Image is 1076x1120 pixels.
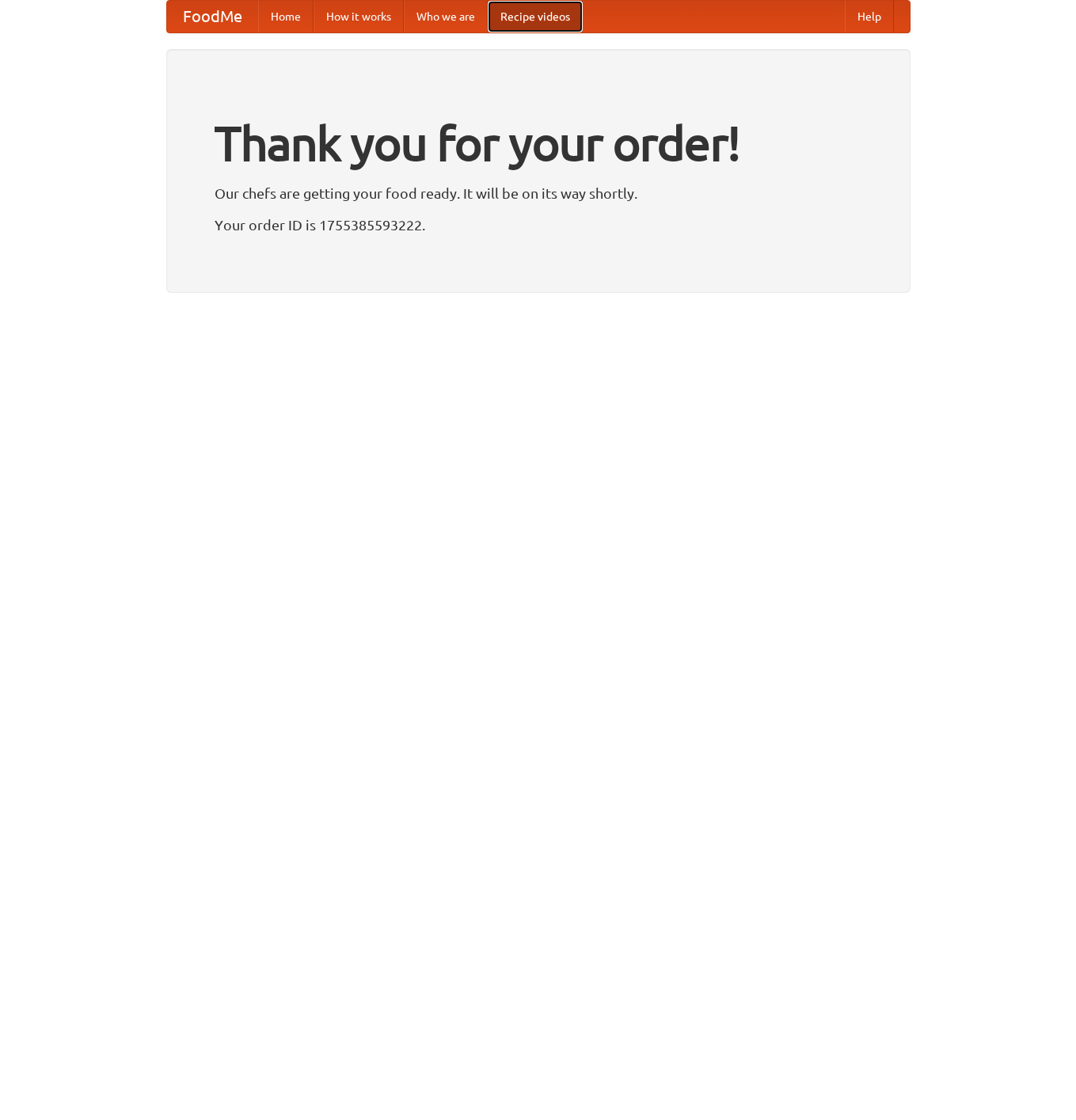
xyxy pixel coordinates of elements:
[488,1,583,32] a: Recipe videos
[404,1,488,32] a: Who we are
[215,105,862,181] h1: Thank you for your order!
[314,1,404,32] a: How it works
[215,181,862,205] p: Our chefs are getting your food ready. It will be on its way shortly.
[215,213,862,237] p: Your order ID is 1755385593222.
[845,1,894,32] a: Help
[167,1,258,32] a: FoodMe
[258,1,314,32] a: Home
